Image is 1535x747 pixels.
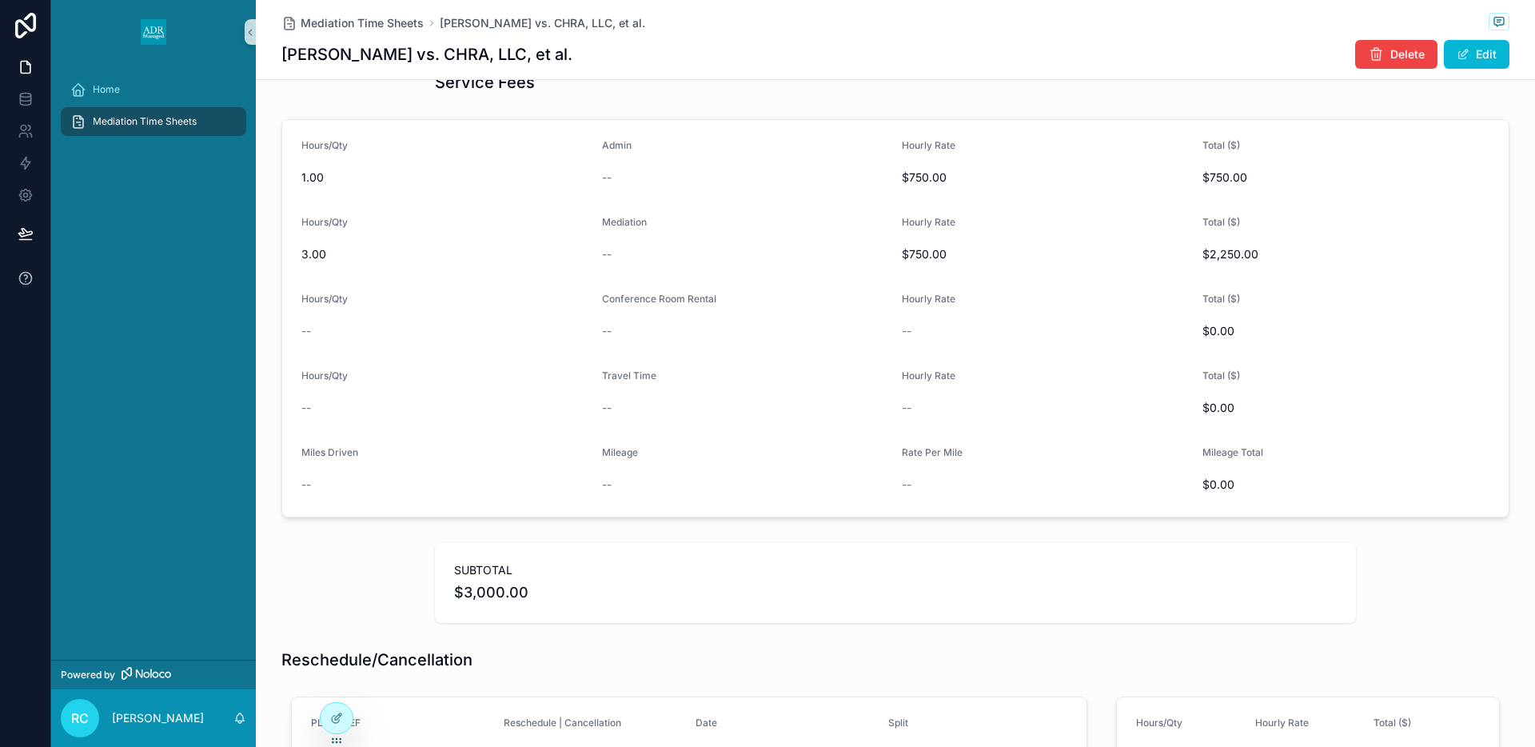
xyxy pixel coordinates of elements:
span: $2,250.00 [1202,246,1490,262]
a: Mediation Time Sheets [61,107,246,136]
span: -- [902,323,911,339]
button: Edit [1444,40,1509,69]
span: -- [602,170,612,186]
span: -- [301,400,311,416]
span: Hours/Qty [301,216,348,228]
span: Mileage [602,446,638,458]
span: Mediation [602,216,647,228]
span: $750.00 [902,170,1190,186]
span: Mediation Time Sheets [301,15,424,31]
a: Mediation Time Sheets [281,15,424,31]
h1: [PERSON_NAME] vs. CHRA, LLC, et al. [281,43,572,66]
span: Admin [602,139,632,151]
span: -- [301,477,311,493]
span: Hourly Rate [902,293,955,305]
span: Hourly Rate [1255,717,1309,729]
span: Hours/Qty [1136,717,1182,729]
span: Hours/Qty [301,293,348,305]
span: Hourly Rate [902,216,955,228]
span: RC [71,709,89,728]
h1: Reschedule/Cancellation [281,649,472,671]
button: Delete [1355,40,1437,69]
span: Mediation Time Sheets [93,115,197,128]
div: scrollable content [51,64,256,157]
span: Travel Time [602,370,656,381]
span: Hours/Qty [301,139,348,151]
span: $750.00 [902,246,1190,262]
span: $0.00 [1202,400,1490,416]
span: -- [902,400,911,416]
span: Total ($) [1374,717,1411,729]
p: [PERSON_NAME] [112,710,204,726]
h1: Service Fees [435,71,535,94]
span: Total ($) [1202,370,1240,381]
span: Mileage Total [1202,446,1263,458]
span: Miles Driven [301,446,358,458]
span: Split [888,717,908,729]
span: 1.00 [301,170,589,186]
span: -- [602,477,612,493]
span: Total ($) [1202,139,1240,151]
span: $750.00 [1202,170,1490,186]
span: 3.00 [301,246,589,262]
span: Reschedule | Cancellation [504,717,621,729]
span: SUBTOTAL [454,562,1337,578]
span: Powered by [61,669,115,681]
span: Hours/Qty [301,370,348,381]
span: $0.00 [1202,477,1490,493]
a: Powered by [51,660,256,689]
a: Home [61,75,246,104]
span: Conference Room Rental [602,293,716,305]
span: $0.00 [1202,323,1490,339]
span: -- [602,323,612,339]
span: -- [301,323,311,339]
img: App logo [141,19,166,45]
span: $3,000.00 [454,581,1337,604]
span: Delete [1390,46,1425,62]
span: -- [902,477,911,493]
span: PLTF | DEF [311,717,361,729]
span: Total ($) [1202,216,1240,228]
span: Hourly Rate [902,370,955,381]
span: -- [602,400,612,416]
span: Total ($) [1202,293,1240,305]
span: Rate Per Mile [902,446,963,458]
span: Date [696,717,717,729]
a: [PERSON_NAME] vs. CHRA, LLC, et al. [440,15,645,31]
span: Home [93,83,120,96]
span: Hourly Rate [902,139,955,151]
span: -- [602,246,612,262]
